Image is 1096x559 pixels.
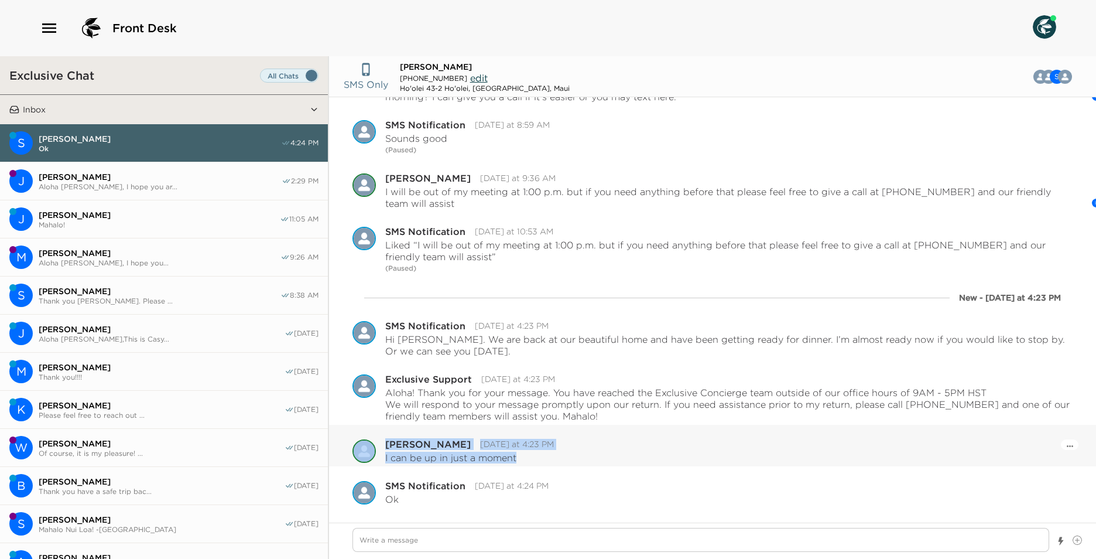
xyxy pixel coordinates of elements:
img: logo [77,14,105,42]
span: Thank you have a safe trip bac... [39,487,285,496]
div: Brent Kelsall [9,474,33,497]
span: 11:05 AM [289,214,318,224]
img: M [1058,70,1072,84]
img: S [352,321,376,345]
time: 2025-09-30T20:53:54.479Z [475,226,553,237]
p: Ok [385,493,399,505]
label: Set all destinations [260,69,318,83]
span: [PERSON_NAME] [39,210,280,220]
p: (Paused) [385,144,1073,156]
span: [DATE] [294,443,318,452]
div: John Zaruka [9,169,33,193]
div: [PERSON_NAME] [385,173,471,183]
textarea: Write a message [352,528,1049,552]
div: W [9,436,33,459]
div: Ho'olei 43-2 Ho'olei, [GEOGRAPHIC_DATA], Maui [400,84,570,93]
span: [DATE] [294,481,318,490]
span: Ok [39,144,281,153]
div: Melissa Glennon [9,360,33,383]
span: Aloha [PERSON_NAME],This is Casy... [39,335,285,343]
div: S [9,512,33,536]
span: [PERSON_NAME] [39,476,285,487]
span: [PERSON_NAME] [39,400,285,411]
div: Stephen Vecchitto [9,512,33,536]
span: [PHONE_NUMBER] [400,74,467,83]
div: M [9,360,33,383]
span: Front Desk [112,20,177,36]
span: [DATE] [294,367,318,376]
span: [PERSON_NAME] [39,362,285,373]
img: S [352,227,376,250]
p: Inbox [23,104,46,115]
div: K [9,398,33,421]
img: E [352,374,376,398]
span: Aloha [PERSON_NAME], I hope you ar... [39,182,282,191]
span: [PERSON_NAME] [39,172,282,182]
h3: Exclusive Chat [9,68,94,83]
span: [PERSON_NAME] [39,248,280,258]
span: [PERSON_NAME] [39,324,285,335]
div: [PERSON_NAME] [385,439,471,449]
span: [DATE] [294,519,318,529]
time: 2025-10-01T02:23:46.175Z [481,374,555,384]
div: SMS Notification [352,227,376,250]
button: MSCB [1027,65,1081,88]
div: J [9,322,33,345]
div: SMS Notification [352,481,376,505]
div: Exclusive Support [352,374,376,398]
span: [PERSON_NAME] [39,438,285,449]
div: Exclusive Support [385,374,472,384]
span: Mahalo! [39,220,280,229]
div: Melissa Glennon [1058,70,1072,84]
p: I will be out of my meeting at 1:00 p.m. but if you need anything before that please feel free to... [385,186,1073,209]
div: Keaton Carano [9,398,33,421]
span: Please feel free to reach out ... [39,411,285,420]
img: User [1033,15,1056,39]
button: Show templates [1057,531,1065,551]
div: M [9,246,33,269]
p: Aloha! Thank you for your message. You have reached the Exclusive Concierge team outside of our o... [385,387,1073,398]
div: Julie Higgins [9,322,33,345]
time: 2025-10-01T02:23:54.059Z [480,439,554,449]
span: 4:24 PM [290,138,318,148]
div: Jennifer Lee-Larson [9,207,33,231]
div: SMS Notification [385,120,465,129]
div: J [9,169,33,193]
time: 2025-10-01T02:24:12.457Z [475,480,549,491]
span: [DATE] [294,405,318,414]
span: 2:29 PM [291,176,318,186]
p: (Paused) [385,263,1073,274]
span: Thank you!!!! [39,373,285,381]
img: S [352,120,376,144]
span: Thank you [PERSON_NAME]. Please ... [39,296,280,305]
div: J [9,207,33,231]
div: Susan Henry [9,131,33,155]
button: Open Message Actions Menu [1067,438,1073,452]
span: [PERSON_NAME] [39,286,280,296]
div: S [9,131,33,155]
time: 2025-09-30T19:36:46.323Z [480,173,556,183]
p: We will respond to your message promptly upon our return. If you need assistance prior to my retu... [385,398,1073,422]
time: 2025-10-01T02:23:23.652Z [475,321,549,331]
div: Mark Koloseike [9,246,33,269]
img: M [352,173,376,197]
span: [PERSON_NAME] [400,62,472,72]
div: Melissa Glennon [352,439,376,463]
div: SMS Notification [385,481,465,490]
span: 9:26 AM [290,253,318,262]
span: [PERSON_NAME] [39,514,285,525]
time: 2025-09-30T18:59:11.791Z [475,120,550,130]
div: SMS Notification [352,120,376,144]
div: Steve Safigan [9,284,33,307]
div: S [9,284,33,307]
span: Mahalo Nui Loa! -[GEOGRAPHIC_DATA] [39,525,285,534]
div: Melissa Glennon [352,173,376,197]
p: Sounds good [385,132,447,144]
div: Walter Higgins [9,436,33,459]
p: I can be up in just a moment [385,452,516,463]
p: SMS Only [344,77,388,91]
span: 8:38 AM [290,291,318,300]
span: Of course, it is my pleasure! ... [39,449,285,458]
span: [PERSON_NAME] [39,134,281,144]
span: edit [470,72,488,84]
